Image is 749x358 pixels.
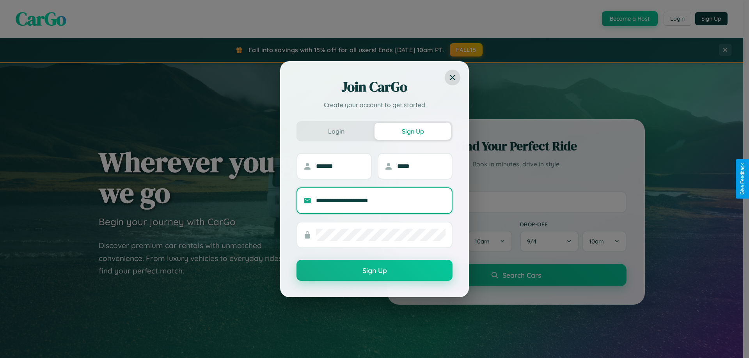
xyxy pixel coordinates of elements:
button: Login [298,123,374,140]
h2: Join CarGo [296,78,453,96]
button: Sign Up [296,260,453,281]
div: Give Feedback [740,163,745,195]
button: Sign Up [374,123,451,140]
p: Create your account to get started [296,100,453,109]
